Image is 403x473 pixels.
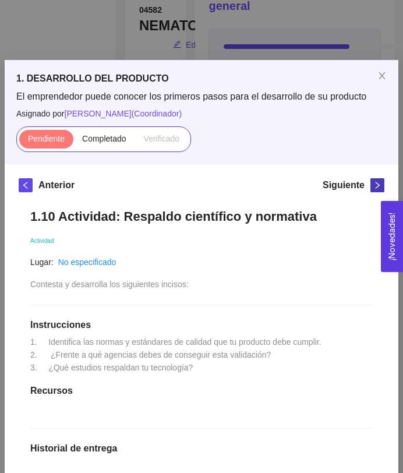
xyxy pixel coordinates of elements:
[58,257,116,267] a: No especificado
[30,443,373,454] h1: Historial de entrega
[323,178,365,192] h5: Siguiente
[19,178,33,192] button: left
[19,181,32,189] span: left
[30,385,373,397] h1: Recursos
[377,71,387,80] span: close
[30,280,189,289] span: Contesta y desarrolla los siguientes incisos:
[16,72,387,86] h5: 1. DESARROLLO DEL PRODUCTO
[366,60,398,93] button: Close
[16,90,387,103] span: El emprendedor puede conocer los primeros pasos para el desarrollo de su producto
[144,134,179,143] span: Verificado
[30,319,373,331] h1: Instrucciones
[28,134,65,143] span: Pendiente
[82,134,126,143] span: Completado
[16,107,387,120] span: Asignado por
[38,178,75,192] h5: Anterior
[381,201,403,272] button: Open Feedback Widget
[370,178,384,192] button: right
[65,109,182,118] span: [PERSON_NAME] ( Coordinador )
[30,337,321,372] span: 1. Identifica las normas y estándares de calidad que tu producto debe cumplir. 2. ¿Frente a qué a...
[30,238,54,244] span: Actividad
[30,256,54,269] article: Lugar:
[371,181,384,189] span: right
[30,209,373,224] h1: 1.10 Actividad: Respaldo científico y normativa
